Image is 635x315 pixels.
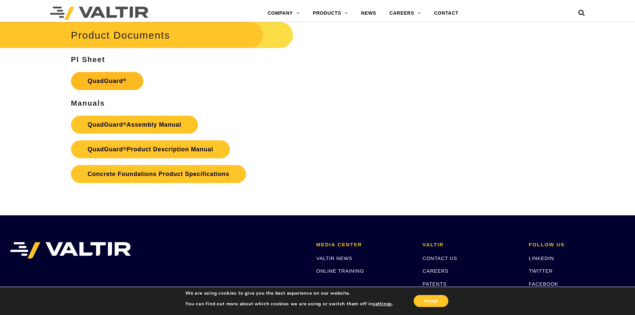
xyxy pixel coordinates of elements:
[185,290,393,296] p: We are using cookies to give you the best experience on our website.
[316,255,352,261] a: VALTIR NEWS
[50,7,148,20] img: Valtir
[71,55,105,64] strong: PI Sheet
[123,121,127,126] sup: ®
[71,72,143,90] a: QuadGuard®
[427,7,465,20] a: CONTACT
[373,301,392,307] button: settings
[423,255,457,261] a: CONTACT US
[71,140,230,158] a: QuadGuard®Product Description Manual
[529,268,553,274] a: TWITTER
[71,116,198,134] a: QuadGuard®Assembly Manual
[529,242,625,248] h2: FOLLOW US
[10,242,131,259] img: VALTIR
[306,7,355,20] a: PRODUCTS
[261,7,306,20] a: COMPANY
[423,268,449,274] a: CAREERS
[71,99,105,107] strong: Manuals
[185,301,393,307] p: You can find out more about which cookies we are using or switch them off in .
[414,295,448,307] button: Accept
[383,7,428,20] a: CAREERS
[316,242,413,248] h2: MEDIA CENTER
[423,242,519,248] h2: VALTIR
[529,281,558,287] a: FACEBOOK
[123,146,127,151] sup: ®
[354,7,383,20] a: NEWS
[316,268,364,274] a: ONLINE TRAINING
[71,165,246,183] a: Concrete Foundations Product Specifications
[529,255,554,261] a: LINKEDIN
[423,281,447,287] a: PATENTS
[123,77,127,82] sup: ®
